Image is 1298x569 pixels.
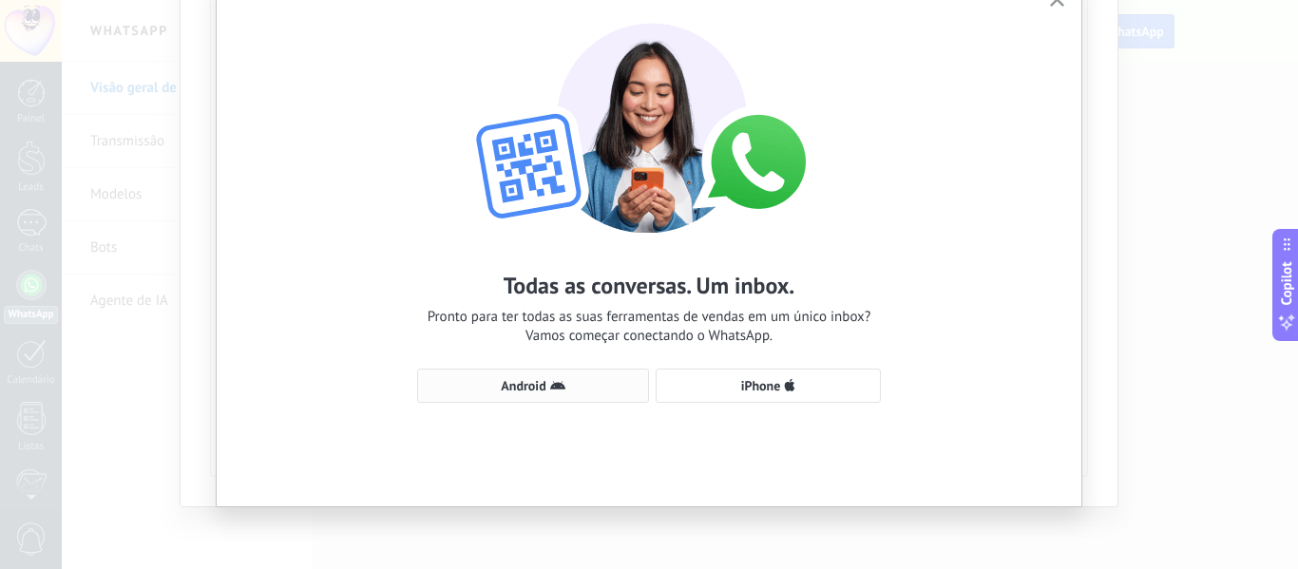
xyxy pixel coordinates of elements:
span: Pronto para ter todas as suas ferramentas de vendas em um único inbox? Vamos começar conectando o... [428,308,871,346]
button: Android [417,369,649,403]
button: iPhone [656,369,881,403]
h2: Todas as conversas. Um inbox. [504,271,795,300]
img: wa-lite-select-device.png [440,5,858,233]
span: iPhone [741,379,781,392]
span: Android [501,379,545,392]
span: Copilot [1277,261,1296,305]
